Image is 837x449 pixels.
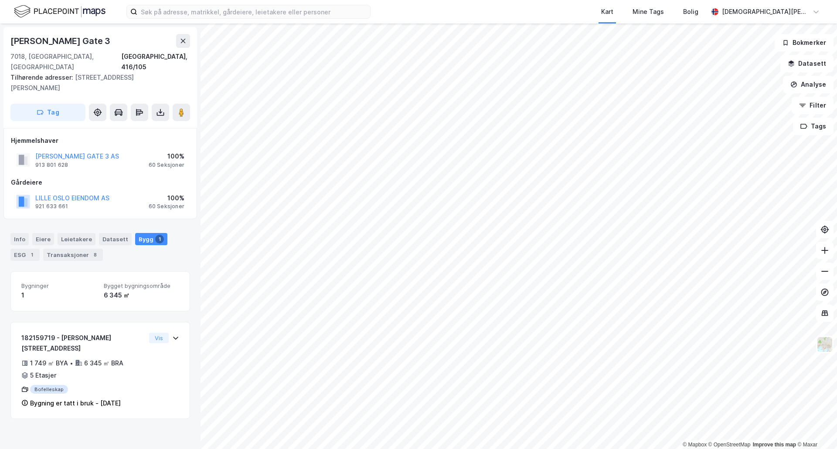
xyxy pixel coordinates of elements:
[43,249,103,261] div: Transaksjoner
[11,177,190,188] div: Gårdeiere
[58,233,95,245] div: Leietakere
[30,358,68,368] div: 1 749 ㎡ BYA
[683,442,707,448] a: Mapbox
[35,203,68,210] div: 921 633 661
[84,358,123,368] div: 6 345 ㎡ BRA
[10,233,29,245] div: Info
[633,7,664,17] div: Mine Tags
[149,151,184,162] div: 100%
[30,370,56,381] div: 5 Etasjer
[21,282,97,290] span: Bygninger
[10,34,112,48] div: [PERSON_NAME] Gate 3
[70,360,73,367] div: •
[149,333,169,343] button: Vis
[722,7,809,17] div: [DEMOGRAPHIC_DATA][PERSON_NAME]
[14,4,105,19] img: logo.f888ab2527a4732fd821a326f86c7f29.svg
[10,51,121,72] div: 7018, [GEOGRAPHIC_DATA], [GEOGRAPHIC_DATA]
[21,333,146,354] div: 182159719 - [PERSON_NAME][STREET_ADDRESS]
[683,7,698,17] div: Bolig
[104,290,179,300] div: 6 345 ㎡
[10,72,183,93] div: [STREET_ADDRESS][PERSON_NAME]
[35,162,68,169] div: 913 801 628
[793,118,834,135] button: Tags
[135,233,167,245] div: Bygg
[793,407,837,449] div: Kontrollprogram for chat
[10,74,75,81] span: Tilhørende adresser:
[137,5,370,18] input: Søk på adresse, matrikkel, gårdeiere, leietakere eller personer
[775,34,834,51] button: Bokmerker
[104,282,179,290] span: Bygget bygningsområde
[753,442,796,448] a: Improve this map
[91,250,99,259] div: 8
[32,233,54,245] div: Eiere
[817,336,833,353] img: Z
[149,162,184,169] div: 60 Seksjoner
[21,290,97,300] div: 1
[780,55,834,72] button: Datasett
[793,407,837,449] iframe: Chat Widget
[121,51,190,72] div: [GEOGRAPHIC_DATA], 416/105
[30,398,121,408] div: Bygning er tatt i bruk - [DATE]
[708,442,751,448] a: OpenStreetMap
[149,203,184,210] div: 60 Seksjoner
[783,76,834,93] button: Analyse
[601,7,613,17] div: Kart
[10,249,40,261] div: ESG
[792,97,834,114] button: Filter
[149,193,184,203] div: 100%
[99,233,132,245] div: Datasett
[27,250,36,259] div: 1
[155,235,164,243] div: 1
[10,104,85,121] button: Tag
[11,135,190,146] div: Hjemmelshaver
